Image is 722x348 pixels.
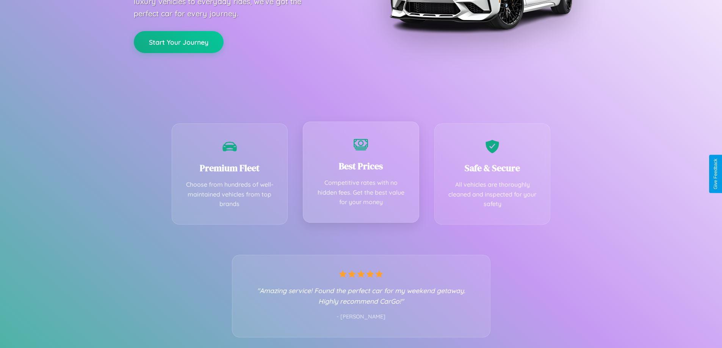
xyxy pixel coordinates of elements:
h3: Best Prices [315,160,407,172]
p: - [PERSON_NAME] [247,312,475,322]
h3: Premium Fleet [183,162,276,174]
button: Start Your Journey [134,31,224,53]
p: All vehicles are thoroughly cleaned and inspected for your safety [446,180,539,209]
p: Competitive rates with no hidden fees. Get the best value for your money [315,178,407,207]
div: Give Feedback [713,159,718,189]
h3: Safe & Secure [446,162,539,174]
p: Choose from hundreds of well-maintained vehicles from top brands [183,180,276,209]
p: "Amazing service! Found the perfect car for my weekend getaway. Highly recommend CarGo!" [247,285,475,306]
